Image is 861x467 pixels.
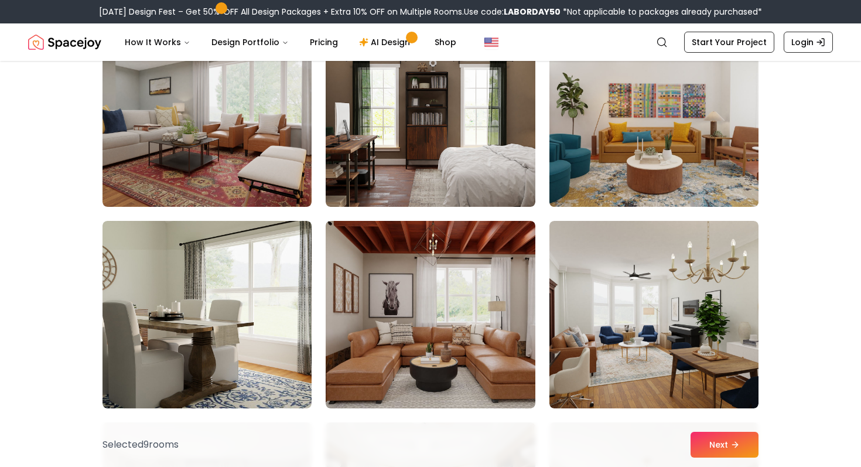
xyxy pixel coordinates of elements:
nav: Main [115,30,466,54]
button: Design Portfolio [202,30,298,54]
img: Spacejoy Logo [28,30,101,54]
p: Selected 9 room s [102,438,179,452]
span: *Not applicable to packages already purchased* [561,6,762,18]
nav: Global [28,23,833,61]
img: Room room-78 [549,221,758,408]
a: Pricing [300,30,347,54]
img: Room room-75 [544,15,764,212]
img: Room room-76 [102,221,312,408]
div: [DATE] Design Fest – Get 50% OFF All Design Packages + Extra 10% OFF on Multiple Rooms. [99,6,762,18]
a: Login [784,32,833,53]
a: Spacejoy [28,30,101,54]
img: Room room-73 [102,19,312,207]
a: Start Your Project [684,32,774,53]
img: Room room-74 [326,19,535,207]
a: AI Design [350,30,423,54]
b: LABORDAY50 [504,6,561,18]
img: Room room-77 [326,221,535,408]
a: Shop [425,30,466,54]
span: Use code: [464,6,561,18]
button: How It Works [115,30,200,54]
img: United States [484,35,498,49]
button: Next [691,432,758,458]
